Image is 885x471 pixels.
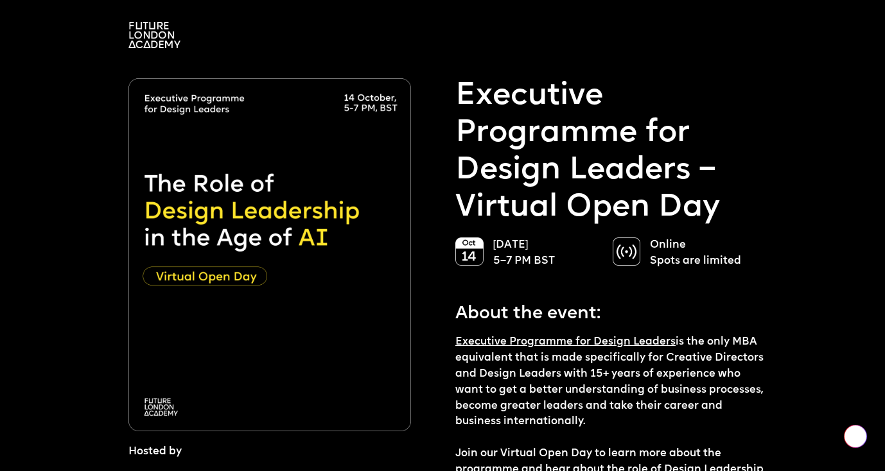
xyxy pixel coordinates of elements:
p: Hosted by [128,444,182,460]
p: About the event: [455,294,769,327]
img: A logo saying in 3 lines: Future London Academy [128,22,180,48]
p: [DATE] 5–7 PM BST [493,237,600,270]
a: Executive Programme for Design Leaders [455,337,676,347]
p: Online Spots are limited [650,237,757,270]
p: Executive Programme for Design Leaders – Virtual Open Day [455,78,769,227]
